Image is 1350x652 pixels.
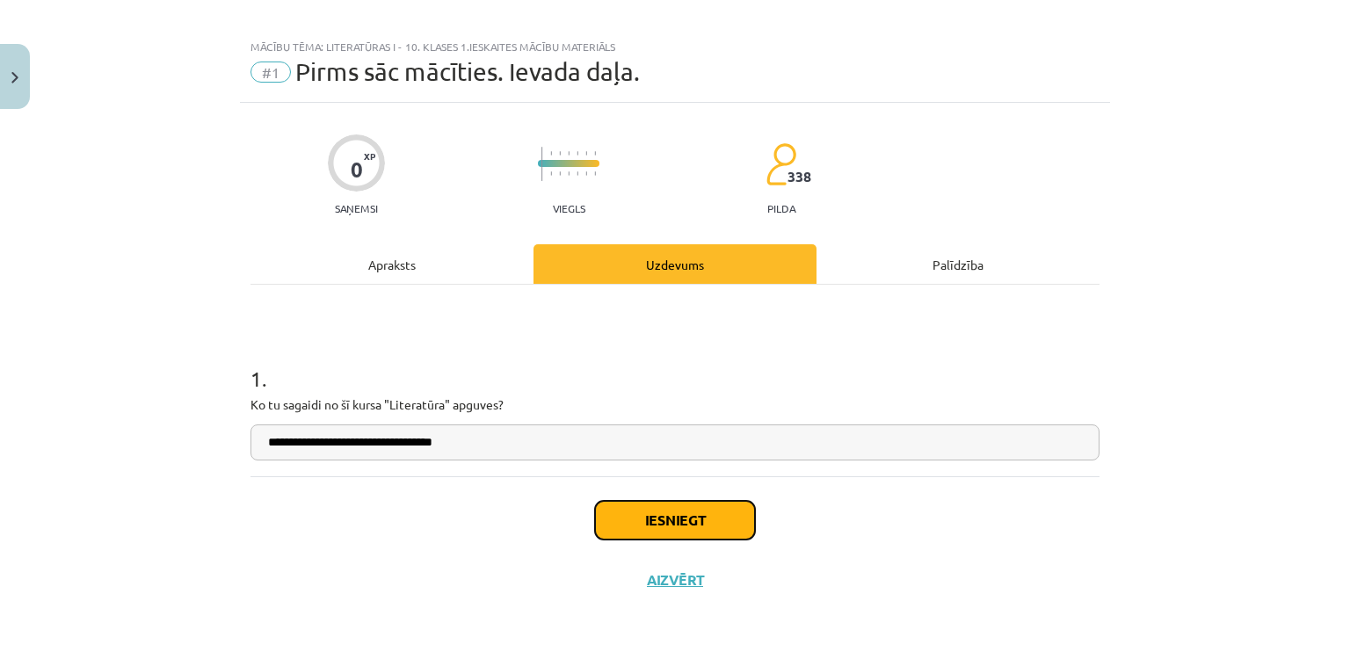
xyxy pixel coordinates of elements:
[250,62,291,83] span: #1
[817,244,1100,284] div: Palīdzība
[328,202,385,214] p: Saņemsi
[250,40,1100,53] div: Mācību tēma: Literatūras i - 10. klases 1.ieskaites mācību materiāls
[550,171,552,176] img: icon-short-line-57e1e144782c952c97e751825c79c345078a6d821885a25fce030b3d8c18986b.svg
[585,151,587,156] img: icon-short-line-57e1e144782c952c97e751825c79c345078a6d821885a25fce030b3d8c18986b.svg
[568,171,570,176] img: icon-short-line-57e1e144782c952c97e751825c79c345078a6d821885a25fce030b3d8c18986b.svg
[787,169,811,185] span: 338
[766,142,796,186] img: students-c634bb4e5e11cddfef0936a35e636f08e4e9abd3cc4e673bd6f9a4125e45ecb1.svg
[250,244,533,284] div: Apraksts
[577,151,578,156] img: icon-short-line-57e1e144782c952c97e751825c79c345078a6d821885a25fce030b3d8c18986b.svg
[767,202,795,214] p: pilda
[295,57,640,86] span: Pirms sāc mācīties. Ievada daļa.
[250,336,1100,390] h1: 1 .
[559,151,561,156] img: icon-short-line-57e1e144782c952c97e751825c79c345078a6d821885a25fce030b3d8c18986b.svg
[559,171,561,176] img: icon-short-line-57e1e144782c952c97e751825c79c345078a6d821885a25fce030b3d8c18986b.svg
[250,395,1100,414] p: Ko tu sagaidi no šī kursa "Literatūra" apguves?
[533,244,817,284] div: Uzdevums
[364,151,375,161] span: XP
[577,171,578,176] img: icon-short-line-57e1e144782c952c97e751825c79c345078a6d821885a25fce030b3d8c18986b.svg
[541,147,543,181] img: icon-long-line-d9ea69661e0d244f92f715978eff75569469978d946b2353a9bb055b3ed8787d.svg
[553,202,585,214] p: Viegls
[594,171,596,176] img: icon-short-line-57e1e144782c952c97e751825c79c345078a6d821885a25fce030b3d8c18986b.svg
[550,151,552,156] img: icon-short-line-57e1e144782c952c97e751825c79c345078a6d821885a25fce030b3d8c18986b.svg
[11,72,18,83] img: icon-close-lesson-0947bae3869378f0d4975bcd49f059093ad1ed9edebbc8119c70593378902aed.svg
[595,501,755,540] button: Iesniegt
[568,151,570,156] img: icon-short-line-57e1e144782c952c97e751825c79c345078a6d821885a25fce030b3d8c18986b.svg
[585,171,587,176] img: icon-short-line-57e1e144782c952c97e751825c79c345078a6d821885a25fce030b3d8c18986b.svg
[594,151,596,156] img: icon-short-line-57e1e144782c952c97e751825c79c345078a6d821885a25fce030b3d8c18986b.svg
[642,571,708,589] button: Aizvērt
[351,157,363,182] div: 0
